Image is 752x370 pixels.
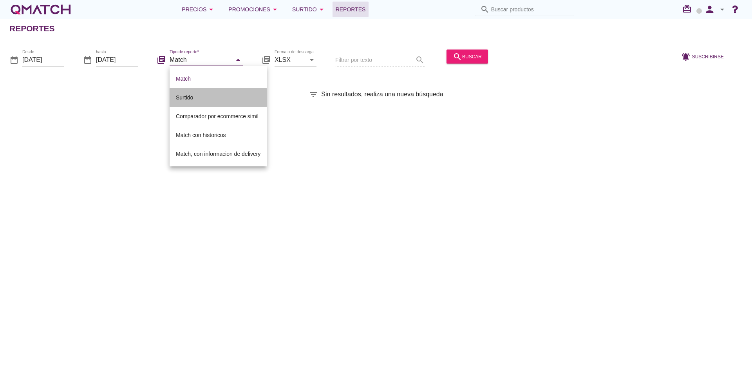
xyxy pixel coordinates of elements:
input: Desde [22,53,64,66]
div: Surtido [176,93,260,102]
div: Match [176,74,260,83]
div: Promociones [228,5,280,14]
i: arrow_drop_down [718,5,727,14]
i: person [702,4,718,15]
i: notifications_active [681,52,692,61]
i: search [453,52,462,61]
i: date_range [9,55,19,64]
button: Suscribirse [675,49,730,63]
a: Reportes [333,2,369,17]
span: Suscribirse [692,53,724,60]
div: Surtido [292,5,326,14]
i: library_books [157,55,166,64]
input: Tipo de reporte* [170,53,232,66]
i: arrow_drop_down [307,55,316,64]
i: filter_list [309,90,318,99]
input: Buscar productos [491,3,569,16]
button: Precios [175,2,222,17]
i: date_range [83,55,92,64]
i: search [480,5,490,14]
i: arrow_drop_down [206,5,216,14]
input: hasta [96,53,138,66]
div: Comparador por ecommerce simil [176,112,260,121]
i: library_books [262,55,271,64]
i: arrow_drop_down [317,5,326,14]
a: white-qmatch-logo [9,2,72,17]
i: redeem [682,4,695,14]
button: Promociones [222,2,286,17]
h2: Reportes [9,22,55,35]
div: Precios [182,5,216,14]
span: Sin resultados, realiza una nueva búsqueda [321,90,443,99]
div: Match, con informacion de delivery [176,149,260,159]
input: Formato de descarga [275,53,305,66]
button: Surtido [286,2,333,17]
div: buscar [453,52,482,61]
div: Match con historicos [176,130,260,140]
button: buscar [446,49,488,63]
span: Reportes [336,5,366,14]
i: arrow_drop_down [270,5,280,14]
i: arrow_drop_down [233,55,243,64]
